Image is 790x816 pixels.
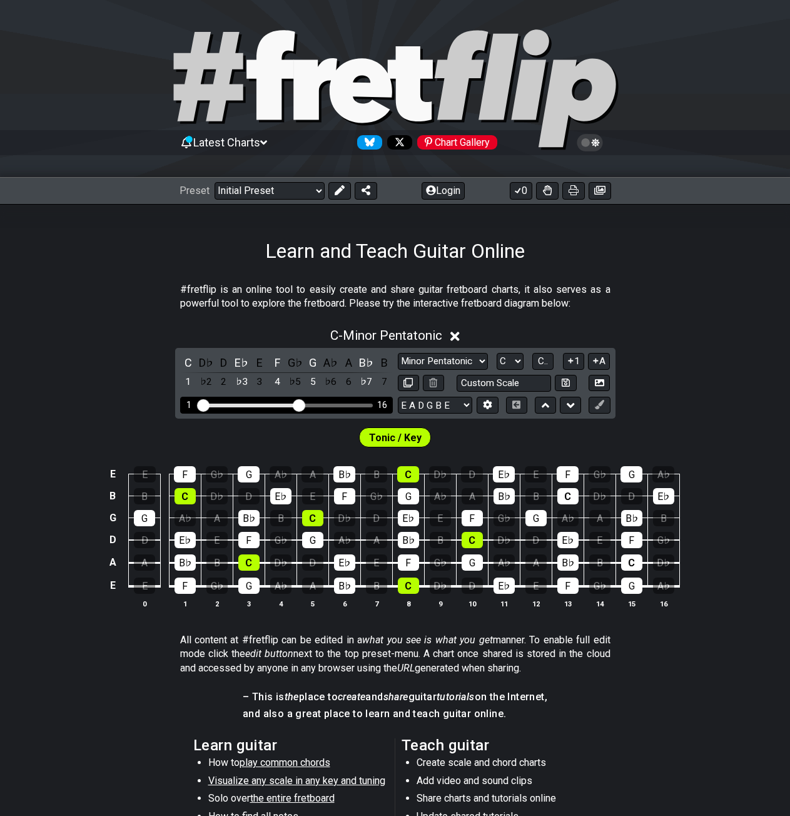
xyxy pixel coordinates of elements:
[175,488,196,504] div: C
[340,354,357,371] div: toggle pitch class
[488,597,520,610] th: 11
[456,597,488,610] th: 10
[238,532,260,548] div: F
[525,466,547,482] div: E
[398,375,419,392] button: Copy
[180,397,393,414] div: Visible fret range
[193,738,389,752] h2: Learn guitar
[233,374,250,390] div: toggle scale degree
[383,691,408,703] em: share
[494,510,515,526] div: G♭
[302,578,323,594] div: A
[334,488,355,504] div: F
[206,488,228,504] div: D♭
[557,578,579,594] div: F
[105,464,120,486] td: E
[245,648,293,660] em: edit button
[334,510,355,526] div: D♭
[652,466,674,482] div: A♭
[175,532,196,548] div: E♭
[462,488,483,504] div: A
[653,510,674,526] div: B
[376,354,392,371] div: toggle pitch class
[323,374,339,390] div: toggle scale degree
[287,354,303,371] div: toggle pitch class
[238,466,260,482] div: G
[134,532,155,548] div: D
[430,532,451,548] div: B
[105,485,120,507] td: B
[175,510,196,526] div: A♭
[462,510,483,526] div: F
[366,554,387,571] div: E
[557,532,579,548] div: E♭
[269,374,285,390] div: toggle scale degree
[366,488,387,504] div: G♭
[215,182,325,200] select: Preset
[397,662,415,674] em: URL
[589,488,610,504] div: D♭
[193,136,260,149] span: Latest Charts
[265,597,296,610] th: 4
[175,578,196,594] div: F
[430,510,451,526] div: E
[243,690,547,704] h4: – This is place to and guitar on the Internet,
[330,328,442,343] span: C - Minor Pentatonic
[397,466,419,482] div: C
[621,488,642,504] div: D
[302,488,323,504] div: E
[653,578,674,594] div: A♭
[532,353,554,370] button: C..
[296,597,328,610] th: 5
[340,374,357,390] div: toggle scale degree
[525,554,547,571] div: A
[398,554,419,571] div: F
[238,554,260,571] div: C
[417,756,595,773] li: Create scale and chord charts
[366,510,387,526] div: D
[301,466,323,482] div: A
[621,554,642,571] div: C
[305,374,321,390] div: toggle scale degree
[206,466,228,482] div: G♭
[462,578,483,594] div: D
[338,691,365,703] em: create
[206,554,228,571] div: B
[355,182,377,200] button: Share Preset
[134,466,156,482] div: E
[462,532,483,548] div: C
[562,182,585,200] button: Print
[557,488,579,504] div: C
[216,374,232,390] div: toggle scale degree
[250,792,335,804] span: the entire fretboard
[589,375,610,392] button: Create Image
[270,488,291,504] div: E♭
[417,774,595,792] li: Add video and sound clips
[180,185,210,196] span: Preset
[589,510,610,526] div: A
[251,354,268,371] div: toggle pitch class
[216,354,232,371] div: toggle pitch class
[175,554,196,571] div: B♭
[589,532,610,548] div: E
[392,597,424,610] th: 8
[328,182,351,200] button: Edit Preset
[238,488,260,504] div: D
[423,375,444,392] button: Delete
[333,466,355,482] div: B♭
[328,597,360,610] th: 6
[424,597,456,610] th: 9
[105,507,120,529] td: G
[270,466,291,482] div: A♭
[402,738,597,752] h2: Teach guitar
[430,488,451,504] div: A♭
[285,691,299,703] em: the
[238,510,260,526] div: B♭
[430,554,451,571] div: G♭
[525,532,547,548] div: D
[621,532,642,548] div: F
[180,633,610,675] p: All content at #fretflip can be edited in a manner. To enable full edit mode click the next to th...
[653,488,674,504] div: E♭
[557,510,579,526] div: A♭
[382,135,412,150] a: Follow #fretflip at X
